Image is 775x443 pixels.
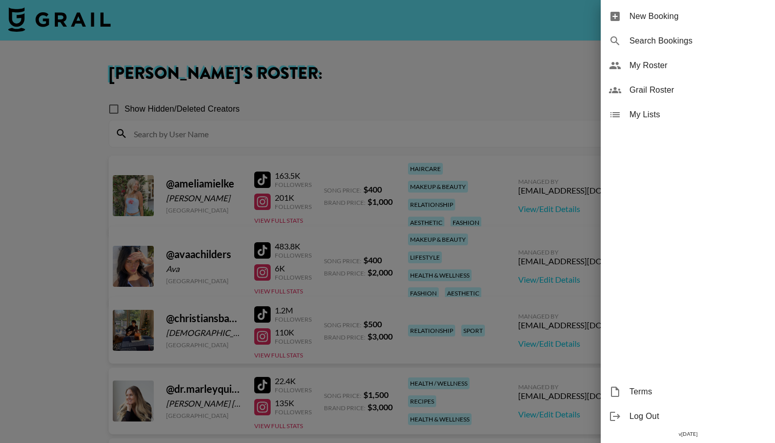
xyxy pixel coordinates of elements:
span: Search Bookings [629,35,767,47]
div: My Lists [601,102,775,127]
span: Terms [629,386,767,398]
div: v [DATE] [601,429,775,439]
div: Search Bookings [601,29,775,53]
div: New Booking [601,4,775,29]
div: Grail Roster [601,78,775,102]
div: Terms [601,379,775,404]
div: My Roster [601,53,775,78]
span: My Roster [629,59,767,72]
span: My Lists [629,109,767,121]
span: New Booking [629,10,767,23]
div: Log Out [601,404,775,429]
span: Log Out [629,410,767,423]
span: Grail Roster [629,84,767,96]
